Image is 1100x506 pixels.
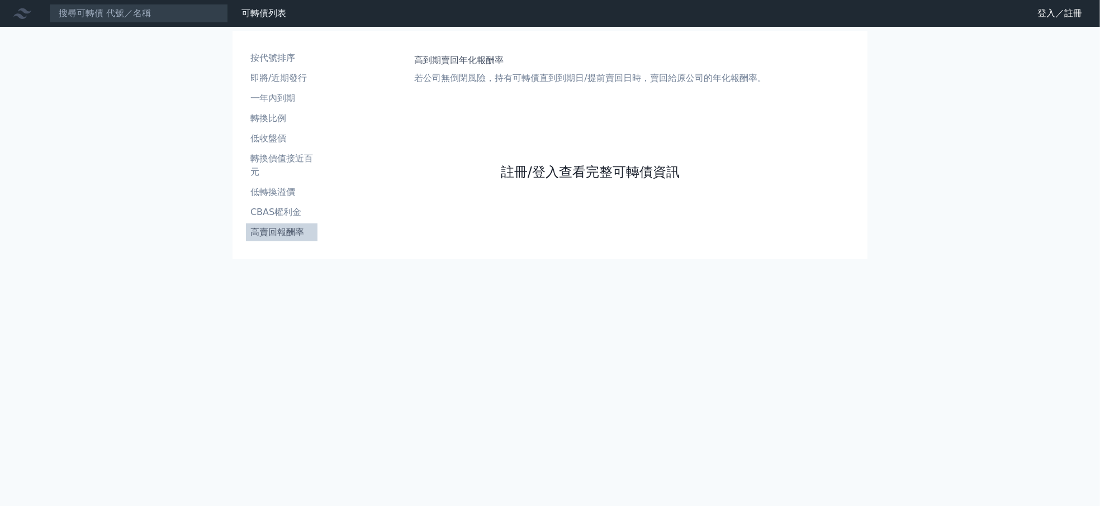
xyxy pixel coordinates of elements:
[246,89,317,107] a: 一年內到期
[49,4,228,23] input: 搜尋可轉債 代號／名稱
[246,132,317,145] li: 低收盤價
[246,49,317,67] a: 按代號排序
[246,152,317,179] li: 轉換價值接近百元
[501,163,680,181] a: 註冊/登入查看完整可轉債資訊
[246,51,317,65] li: 按代號排序
[246,226,317,239] li: 高賣回報酬率
[246,185,317,199] li: 低轉換溢價
[241,8,286,18] a: 可轉債列表
[246,183,317,201] a: 低轉換溢價
[246,206,317,219] li: CBAS權利金
[246,203,317,221] a: CBAS權利金
[246,109,317,127] a: 轉換比例
[246,112,317,125] li: 轉換比例
[246,92,317,105] li: 一年內到期
[246,223,317,241] a: 高賣回報酬率
[246,71,317,85] li: 即將/近期發行
[246,130,317,147] a: 低收盤價
[414,54,766,67] h1: 高到期賣回年化報酬率
[1028,4,1091,22] a: 登入／註冊
[246,69,317,87] a: 即將/近期發行
[414,71,766,85] p: 若公司無倒閉風險，持有可轉債直到到期日/提前賣回日時，賣回給原公司的年化報酬率。
[246,150,317,181] a: 轉換價值接近百元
